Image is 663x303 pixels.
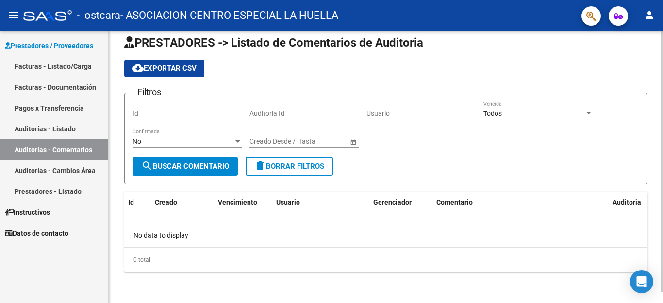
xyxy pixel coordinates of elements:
span: Todos [483,110,502,117]
span: Vencimiento [218,198,257,206]
button: Buscar Comentario [133,157,238,176]
mat-icon: person [644,9,655,21]
span: Exportar CSV [132,64,197,73]
span: Auditoria [613,198,641,206]
span: Instructivos [5,207,50,218]
mat-icon: cloud_download [132,62,144,74]
span: Prestadores / Proveedores [5,40,93,51]
mat-icon: search [141,160,153,172]
span: No [133,137,141,145]
span: Id [128,198,134,206]
h3: Filtros [133,85,166,99]
div: No data to display [124,223,647,247]
span: Comentario [436,198,473,206]
span: Gerenciador [373,198,412,206]
span: Borrar Filtros [254,162,324,171]
div: Open Intercom Messenger [630,270,653,293]
button: Open calendar [348,137,358,147]
span: - ASOCIACION CENTRO ESPECIAL LA HUELLA [120,5,338,26]
datatable-header-cell: Comentario [432,192,609,213]
span: Buscar Comentario [141,162,229,171]
datatable-header-cell: Id [124,192,151,213]
datatable-header-cell: Auditoria [609,192,647,213]
span: Datos de contacto [5,228,68,239]
datatable-header-cell: Gerenciador [369,192,432,213]
mat-icon: delete [254,160,266,172]
input: Start date [249,137,280,145]
span: Usuario [276,198,300,206]
span: Creado [155,198,177,206]
span: PRESTADORES -> Listado de Comentarios de Auditoria [124,36,423,49]
datatable-header-cell: Creado [151,192,214,213]
mat-icon: menu [8,9,19,21]
button: Exportar CSV [124,60,204,77]
div: 0 total [124,248,647,272]
input: End date [288,137,335,145]
span: - ostcara [77,5,120,26]
datatable-header-cell: Vencimiento [214,192,272,213]
button: Borrar Filtros [246,157,333,176]
datatable-header-cell: Usuario [272,192,369,213]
